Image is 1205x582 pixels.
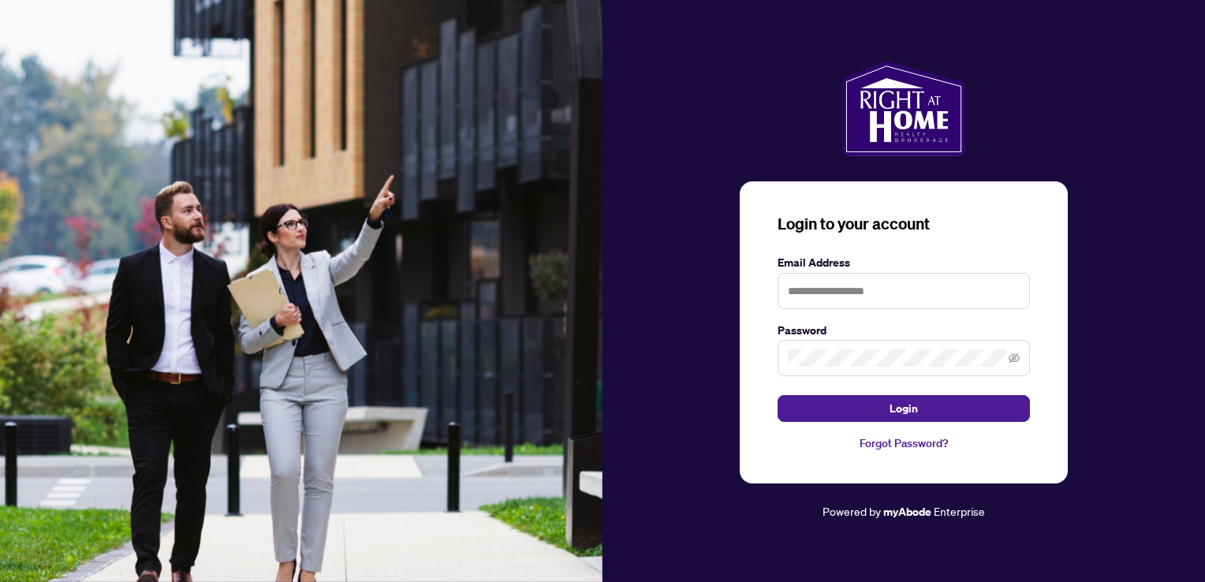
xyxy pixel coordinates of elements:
span: eye-invisible [1009,353,1020,364]
label: Password [778,322,1030,339]
span: Powered by [823,504,881,518]
button: Login [778,395,1030,422]
a: Forgot Password? [778,435,1030,452]
span: Login [890,396,918,421]
h3: Login to your account [778,213,1030,235]
a: myAbode [883,503,931,520]
label: Email Address [778,254,1030,271]
img: ma-logo [842,62,964,156]
span: Enterprise [934,504,985,518]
